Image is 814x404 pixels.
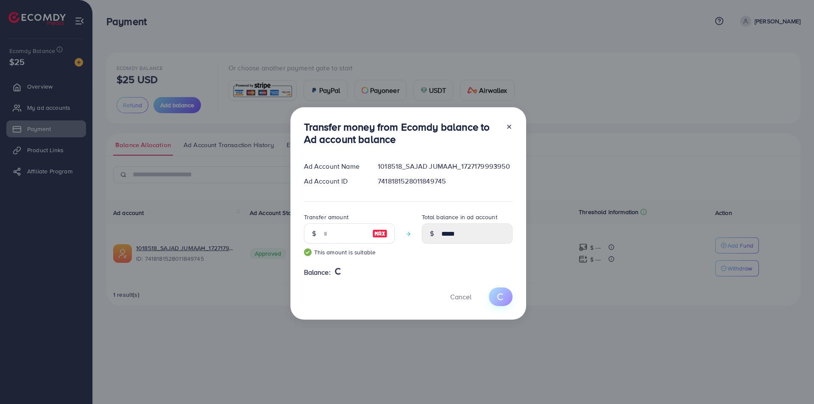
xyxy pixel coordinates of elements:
button: Cancel [440,287,482,306]
span: Cancel [450,292,471,301]
div: 7418181528011849745 [371,176,519,186]
iframe: Chat [778,366,808,398]
div: Ad Account Name [297,162,371,171]
div: Ad Account ID [297,176,371,186]
img: guide [304,248,312,256]
span: Balance: [304,267,331,277]
label: Total balance in ad account [422,213,497,221]
label: Transfer amount [304,213,348,221]
h3: Transfer money from Ecomdy balance to Ad account balance [304,121,499,145]
img: image [372,228,387,239]
div: 1018518_SAJAD JUMAAH_1727179993950 [371,162,519,171]
small: This amount is suitable [304,248,395,256]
